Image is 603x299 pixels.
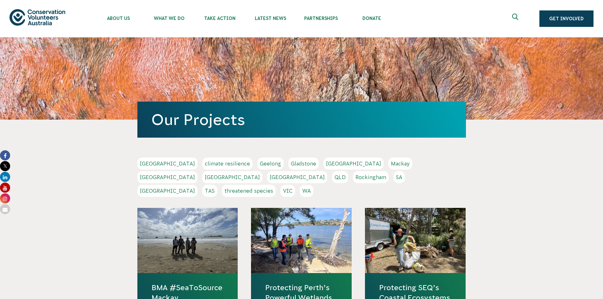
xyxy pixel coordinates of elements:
[288,158,319,170] a: Gladstone
[300,185,313,197] a: WA
[137,158,198,170] a: [GEOGRAPHIC_DATA]
[245,16,296,21] span: Latest News
[151,111,245,128] a: Our Projects
[144,16,194,21] span: What We Do
[332,171,348,183] a: QLD
[346,16,397,21] span: Donate
[202,185,217,197] a: TAS
[323,158,384,170] a: [GEOGRAPHIC_DATA]
[388,158,412,170] a: Mackay
[9,9,65,25] img: logo.svg
[353,171,389,183] a: Rockingham
[512,14,520,24] span: Expand search box
[202,158,253,170] a: climate resilience
[539,10,594,27] a: Get Involved
[508,11,524,26] button: Expand search box Close search box
[222,185,276,197] a: threatened species
[93,16,144,21] span: About Us
[267,171,327,183] a: [GEOGRAPHIC_DATA]
[202,171,262,183] a: [GEOGRAPHIC_DATA]
[296,16,346,21] span: Partnerships
[137,185,198,197] a: [GEOGRAPHIC_DATA]
[194,16,245,21] span: Take Action
[393,171,405,183] a: SA
[280,185,295,197] a: VIC
[257,158,284,170] a: Geelong
[137,171,198,183] a: [GEOGRAPHIC_DATA]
